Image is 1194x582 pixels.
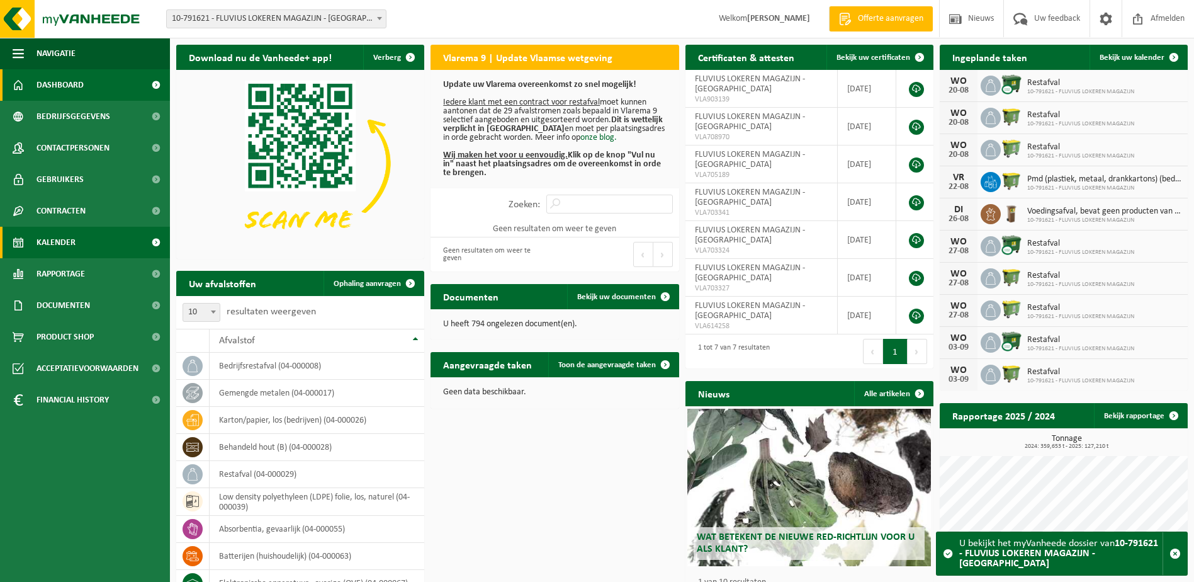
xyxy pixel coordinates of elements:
[946,183,971,191] div: 22-08
[37,258,85,290] span: Rapportage
[854,381,932,406] a: Alle artikelen
[633,242,653,267] button: Previous
[1001,331,1022,352] img: WB-1100-CU
[1027,185,1181,192] span: 10-791621 - FLUVIUS LOKEREN MAGAZIJN
[946,435,1188,450] h3: Tonnage
[183,304,220,321] span: 10
[1001,266,1022,288] img: WB-1100-HPE-GN-50
[946,108,971,118] div: WO
[959,539,1158,569] strong: 10-791621 - FLUVIUS LOKEREN MAGAZIJN - [GEOGRAPHIC_DATA]
[946,237,971,247] div: WO
[1001,363,1022,384] img: WB-1100-HPE-GN-50
[959,532,1163,575] div: U bekijkt het myVanheede dossier van
[176,70,424,256] img: Download de VHEPlus App
[946,375,971,384] div: 03-09
[946,365,971,375] div: WO
[946,269,971,279] div: WO
[443,81,666,178] p: moet kunnen aantonen dat de 29 afvalstromen zoals bepaald in Vlarema 9 selectief aangeboden en ui...
[695,225,805,245] span: FLUVIUS LOKEREN MAGAZIJN - [GEOGRAPHIC_DATA]
[431,45,625,69] h2: Vlarema 9 | Update Vlaamse wetgeving
[443,115,663,134] b: Dit is wettelijk verplicht in [GEOGRAPHIC_DATA]
[37,69,84,101] span: Dashboard
[946,247,971,256] div: 27-08
[838,70,896,108] td: [DATE]
[1001,299,1022,320] img: WB-0660-HPE-GN-50
[946,343,971,352] div: 03-09
[1027,249,1134,256] span: 10-791621 - FLUVIUS LOKEREN MAGAZIJN
[946,301,971,311] div: WO
[176,45,344,69] h2: Download nu de Vanheede+ app!
[443,388,666,397] p: Geen data beschikbaar.
[1001,170,1022,191] img: WB-1100-HPE-GN-50
[548,352,678,377] a: Toon de aangevraagde taken
[210,488,424,516] td: low density polyethyleen (LDPE) folie, los, naturel (04-000039)
[946,215,971,224] div: 26-08
[183,303,220,322] span: 10
[946,205,971,215] div: DI
[1027,174,1181,185] span: Pmd (plastiek, metaal, drankkartons) (bedrijven)
[1094,403,1186,428] a: Bekijk rapportage
[443,98,600,107] u: Iedere klant met een contract voor restafval
[37,353,138,384] span: Acceptatievoorwaarden
[37,227,76,258] span: Kalender
[946,118,971,127] div: 20-08
[443,80,636,89] b: Update uw Vlarema overeenkomst zo snel mogelijk!
[580,133,617,142] a: onze blog.
[946,279,971,288] div: 27-08
[695,188,805,207] span: FLUVIUS LOKEREN MAGAZIJN - [GEOGRAPHIC_DATA]
[167,10,386,28] span: 10-791621 - FLUVIUS LOKEREN MAGAZIJN - LOKEREN
[1027,88,1134,96] span: 10-791621 - FLUVIUS LOKEREN MAGAZIJN
[855,13,926,25] span: Offerte aanvragen
[1001,202,1022,224] img: WB-0140-HPE-BN-04
[697,532,915,554] span: Wat betekent de nieuwe RED-richtlijn voor u als klant?
[443,151,661,178] b: Klik op de knop "Vul nu in" naast het plaatsingsadres om de overeenkomst in orde te brengen.
[838,221,896,259] td: [DATE]
[1027,120,1134,128] span: 10-791621 - FLUVIUS LOKEREN MAGAZIJN
[695,74,805,94] span: FLUVIUS LOKEREN MAGAZIJN - [GEOGRAPHIC_DATA]
[373,54,401,62] span: Verberg
[695,132,828,142] span: VLA708970
[324,271,423,296] a: Ophaling aanvragen
[37,101,110,132] span: Bedrijfsgegevens
[1001,74,1022,95] img: WB-1100-CU
[1027,271,1134,281] span: Restafval
[908,339,927,364] button: Next
[695,321,828,331] span: VLA614258
[695,301,805,321] span: FLUVIUS LOKEREN MAGAZIJN - [GEOGRAPHIC_DATA]
[695,263,805,283] span: FLUVIUS LOKEREN MAGAZIJN - [GEOGRAPHIC_DATA]
[1027,78,1134,88] span: Restafval
[1027,142,1134,152] span: Restafval
[443,320,666,329] p: U heeft 794 ongelezen document(en).
[1027,377,1134,385] span: 10-791621 - FLUVIUS LOKEREN MAGAZIJN
[166,9,386,28] span: 10-791621 - FLUVIUS LOKEREN MAGAZIJN - LOKEREN
[210,516,424,543] td: absorbentia, gevaarlijk (04-000055)
[577,293,656,301] span: Bekijk uw documenten
[863,339,883,364] button: Previous
[1027,313,1134,321] span: 10-791621 - FLUVIUS LOKEREN MAGAZIJN
[946,173,971,183] div: VR
[883,339,908,364] button: 1
[431,284,511,309] h2: Documenten
[695,283,828,294] span: VLA703327
[443,151,568,160] u: Wij maken het voor u eenvoudig.
[219,336,255,346] span: Afvalstof
[687,409,930,566] a: Wat betekent de nieuwe RED-richtlijn voor u als klant?
[1027,335,1134,345] span: Restafval
[1027,110,1134,120] span: Restafval
[37,321,94,353] span: Product Shop
[692,338,770,365] div: 1 tot 7 van 7 resultaten
[1001,138,1022,159] img: WB-0660-HPE-GN-50
[558,361,656,369] span: Toon de aangevraagde taken
[940,45,1040,69] h2: Ingeplande taken
[946,140,971,151] div: WO
[1001,234,1022,256] img: WB-1100-CU
[838,145,896,183] td: [DATE]
[1001,106,1022,127] img: WB-1100-HPE-GN-50
[1027,152,1134,160] span: 10-791621 - FLUVIUS LOKEREN MAGAZIJN
[37,38,76,69] span: Navigatie
[431,220,679,237] td: Geen resultaten om weer te geven
[363,45,423,70] button: Verberg
[946,311,971,320] div: 27-08
[695,150,805,169] span: FLUVIUS LOKEREN MAGAZIJN - [GEOGRAPHIC_DATA]
[685,381,742,406] h2: Nieuws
